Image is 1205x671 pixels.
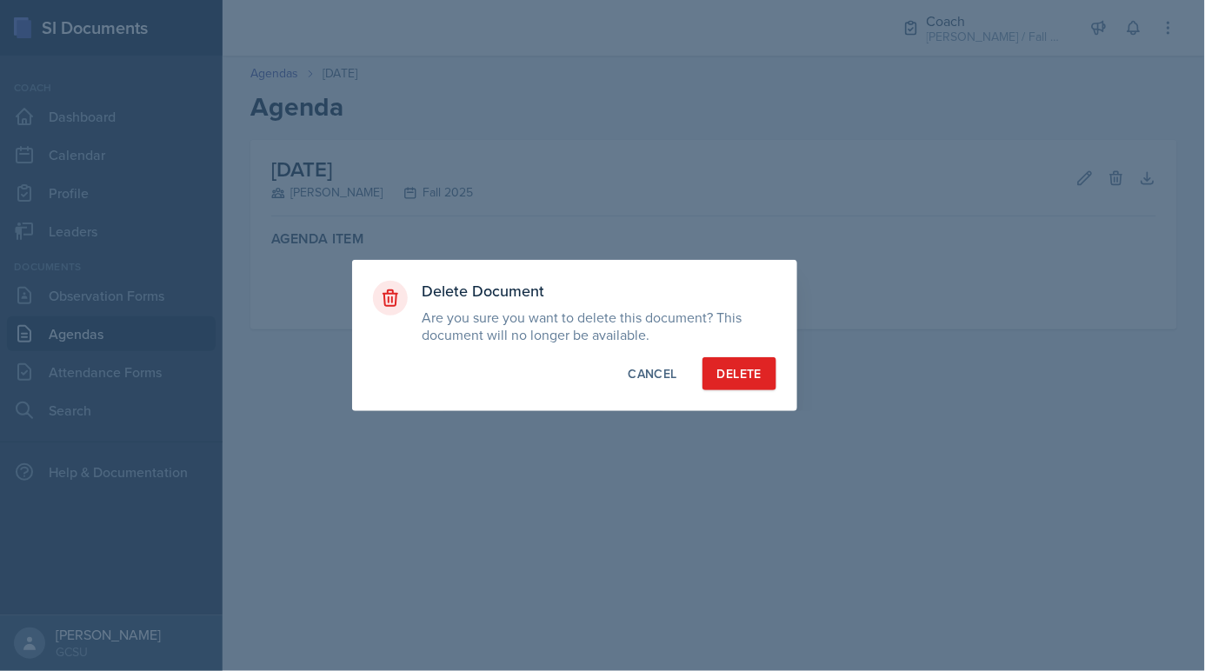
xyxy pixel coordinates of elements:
div: Delete [717,365,762,382]
h3: Delete Document [422,281,776,302]
button: Cancel [614,357,692,390]
button: Delete [702,357,776,390]
div: Cancel [629,365,677,382]
p: Are you sure you want to delete this document? This document will no longer be available. [422,309,776,343]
